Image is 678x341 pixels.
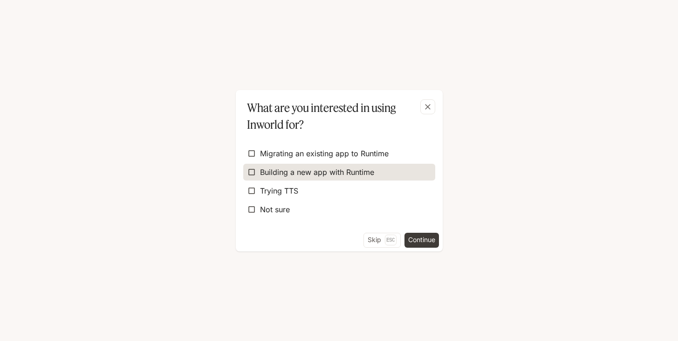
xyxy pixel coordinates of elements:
p: Esc [385,235,397,245]
button: SkipEsc [363,233,401,248]
button: Continue [404,233,439,248]
p: What are you interested in using Inworld for? [247,99,428,133]
span: Migrating an existing app to Runtime [260,148,389,159]
span: Building a new app with Runtime [260,167,374,178]
span: Trying TTS [260,185,298,196]
span: Not sure [260,204,290,215]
